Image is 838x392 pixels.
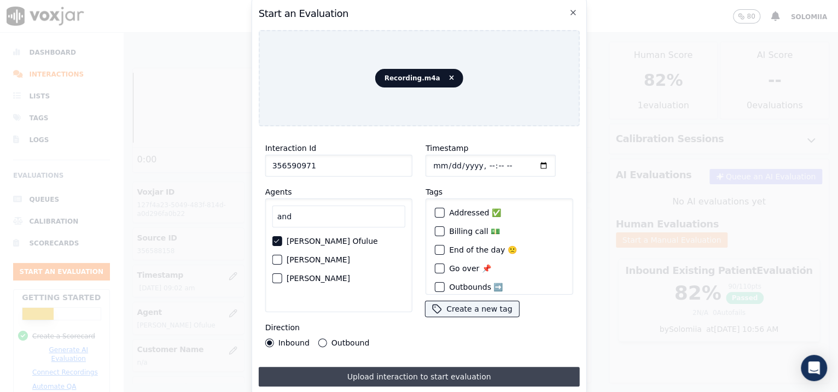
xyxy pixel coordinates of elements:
button: Upload interaction to start evaluation [259,367,580,387]
label: End of the day 🙁 [449,246,517,254]
label: Interaction Id [265,144,316,153]
span: Recording.m4a [375,69,463,87]
label: Agents [265,188,292,196]
input: Search Agents... [272,206,405,227]
label: Outbounds ➡️ [449,283,503,291]
label: Billing call 💵 [449,227,500,235]
label: Inbound [278,339,310,347]
label: Timestamp [426,144,468,153]
div: Open Intercom Messenger [801,355,827,381]
label: Addressed ✅ [449,209,501,217]
label: [PERSON_NAME] [287,274,350,282]
h2: Start an Evaluation [259,6,580,21]
label: Tags [426,188,443,196]
button: Create a new tag [426,301,519,317]
label: Go over 📌 [449,265,491,272]
label: [PERSON_NAME] [287,256,350,264]
label: [PERSON_NAME] Ofulue [287,237,378,245]
input: reference id, file name, etc [265,155,412,177]
label: Direction [265,323,300,332]
label: Outbound [331,339,369,347]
